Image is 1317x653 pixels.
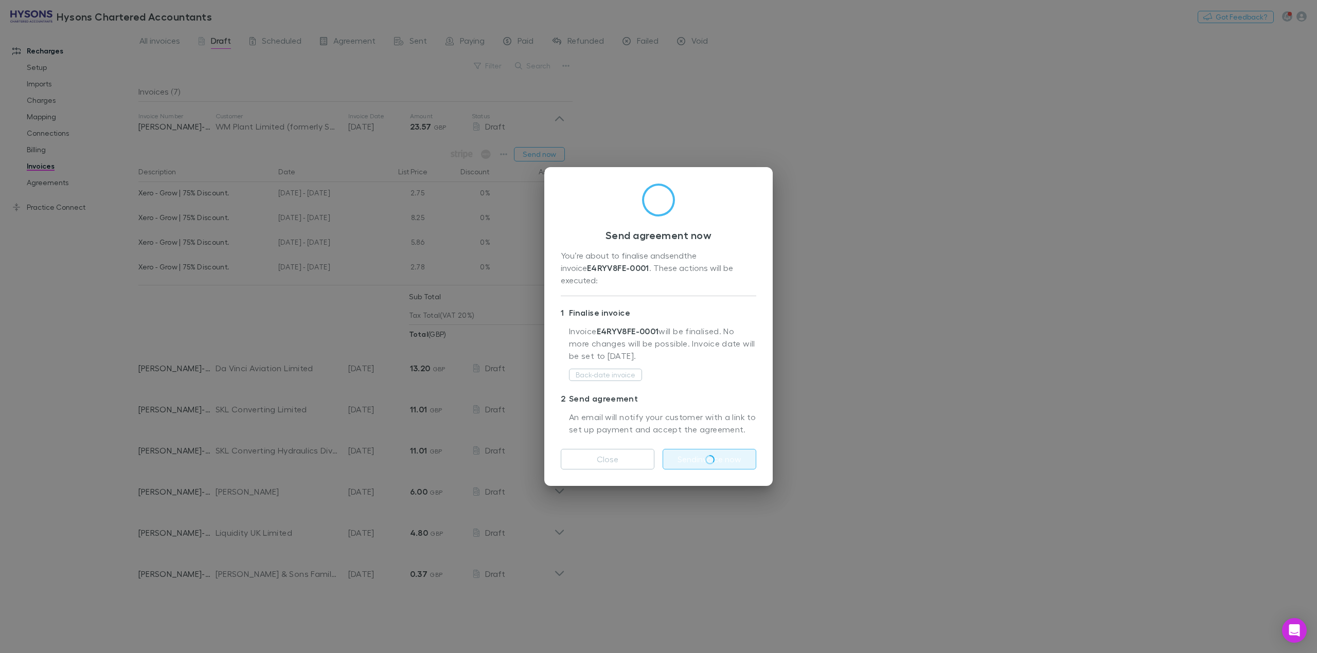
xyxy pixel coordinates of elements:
[569,411,756,437] p: An email will notify your customer with a link to set up payment and accept the agreement.
[569,325,756,367] p: Invoice will be finalised. No more changes will be possible. Invoice date will be set to [DATE] .
[569,369,642,381] button: Back-date invoice
[561,229,756,241] h3: Send agreement now
[1282,618,1307,643] div: Open Intercom Messenger
[561,390,756,407] p: Send agreement
[561,249,756,287] div: You’re about to finalise and send the invoice . These actions will be executed:
[597,326,659,336] strong: E4RYV8FE-0001
[561,392,569,405] div: 2
[561,449,654,469] button: Close
[663,449,756,469] button: Sendinvoice now
[561,304,756,321] p: Finalise invoice
[587,263,649,273] strong: E4RYV8FE-0001
[561,306,569,319] div: 1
